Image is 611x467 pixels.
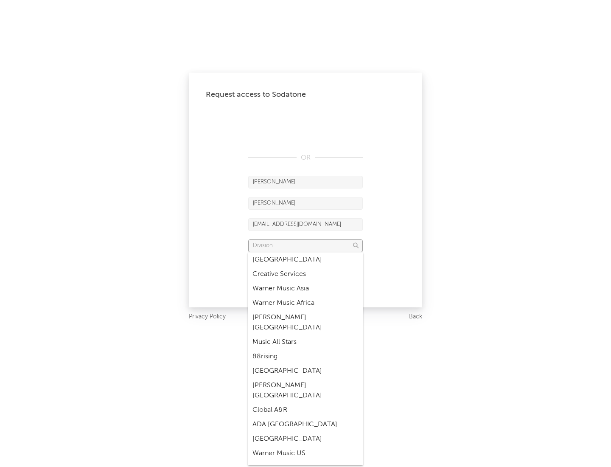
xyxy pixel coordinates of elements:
[248,335,363,349] div: Music All Stars
[248,310,363,335] div: [PERSON_NAME] [GEOGRAPHIC_DATA]
[248,446,363,461] div: Warner Music US
[248,432,363,446] div: [GEOGRAPHIC_DATA]
[248,281,363,296] div: Warner Music Asia
[248,253,363,267] div: [GEOGRAPHIC_DATA]
[189,312,226,322] a: Privacy Policy
[248,239,363,252] input: Division
[248,364,363,378] div: [GEOGRAPHIC_DATA]
[248,197,363,210] input: Last Name
[248,176,363,188] input: First Name
[248,267,363,281] div: Creative Services
[248,153,363,163] div: OR
[409,312,422,322] a: Back
[248,218,363,231] input: Email
[248,417,363,432] div: ADA [GEOGRAPHIC_DATA]
[248,349,363,364] div: 88rising
[248,296,363,310] div: Warner Music Africa
[248,403,363,417] div: Global A&R
[206,90,405,100] div: Request access to Sodatone
[248,378,363,403] div: [PERSON_NAME] [GEOGRAPHIC_DATA]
